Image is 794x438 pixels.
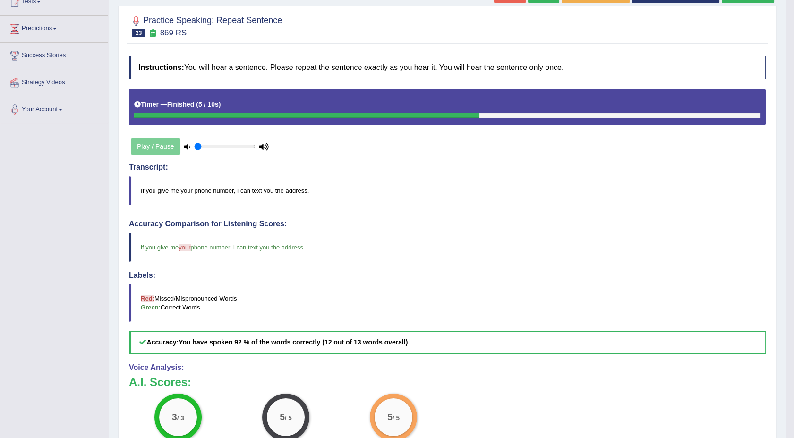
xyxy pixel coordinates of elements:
[179,244,190,251] span: your
[0,43,108,66] a: Success Stories
[141,244,179,251] span: if you give me
[191,244,304,251] span: phone number, i can text you the address
[285,414,292,421] small: / 5
[160,28,187,37] small: 869 RS
[134,101,221,108] h5: Timer —
[198,101,219,108] b: 5 / 10s
[129,363,766,372] h4: Voice Analysis:
[129,56,766,79] h4: You will hear a sentence. Please repeat the sentence exactly as you hear it. You will hear the se...
[129,220,766,228] h4: Accuracy Comparison for Listening Scores:
[141,295,154,302] b: Red:
[141,304,161,311] b: Green:
[129,14,282,37] h2: Practice Speaking: Repeat Sentence
[129,163,766,172] h4: Transcript:
[172,412,177,422] big: 3
[179,338,408,346] b: You have spoken 92 % of the words correctly (12 out of 13 words overall)
[387,412,393,422] big: 5
[138,63,184,71] b: Instructions:
[0,96,108,120] a: Your Account
[219,101,221,108] b: )
[167,101,195,108] b: Finished
[129,176,766,205] blockquote: If you give me your phone number, I can text you the address.
[129,271,766,280] h4: Labels:
[280,412,285,422] big: 5
[129,284,766,322] blockquote: Missed/Mispronounced Words Correct Words
[129,376,191,388] b: A.I. Scores:
[196,101,198,108] b: (
[0,69,108,93] a: Strategy Videos
[0,16,108,39] a: Predictions
[132,29,145,37] span: 23
[177,414,184,421] small: / 3
[129,331,766,353] h5: Accuracy:
[147,29,157,38] small: Exam occurring question
[393,414,400,421] small: / 5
